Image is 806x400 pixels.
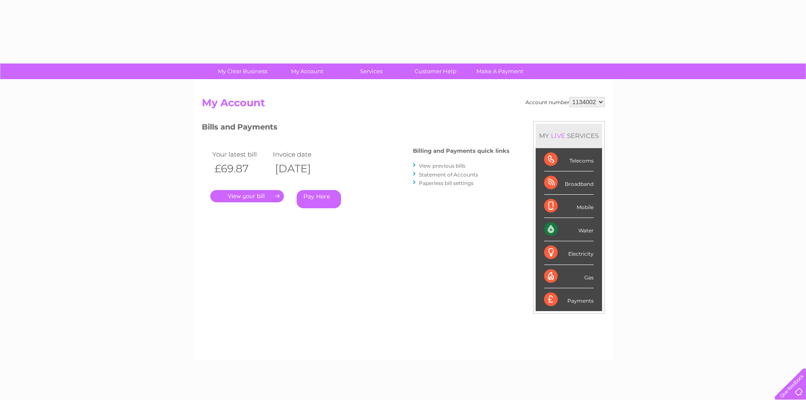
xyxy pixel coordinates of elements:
[202,121,509,136] h3: Bills and Payments
[419,163,465,169] a: View previous bills
[544,195,594,218] div: Mobile
[401,63,470,79] a: Customer Help
[210,190,284,202] a: .
[544,241,594,265] div: Electricity
[544,265,594,288] div: Gas
[272,63,342,79] a: My Account
[202,97,605,113] h2: My Account
[544,148,594,171] div: Telecoms
[271,160,332,177] th: [DATE]
[297,190,341,208] a: Pay Here
[549,132,567,140] div: LIVE
[525,97,605,107] div: Account number
[544,171,594,195] div: Broadband
[419,180,473,186] a: Paperless bill settings
[413,148,509,154] h4: Billing and Payments quick links
[210,149,271,160] td: Your latest bill
[336,63,406,79] a: Services
[208,63,278,79] a: My Clear Business
[419,171,478,178] a: Statement of Accounts
[536,124,602,148] div: MY SERVICES
[465,63,535,79] a: Make A Payment
[544,288,594,311] div: Payments
[271,149,332,160] td: Invoice date
[210,160,271,177] th: £69.87
[544,218,594,241] div: Water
